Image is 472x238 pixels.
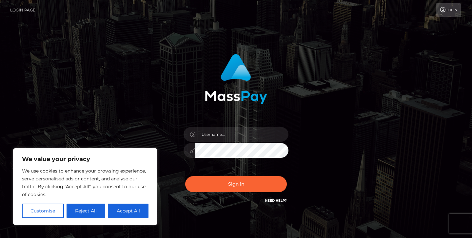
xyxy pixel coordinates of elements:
[436,3,461,17] a: Login
[67,204,106,218] button: Reject All
[265,198,287,203] a: Need Help?
[10,3,35,17] a: Login Page
[195,127,288,142] input: Username...
[205,54,267,104] img: MassPay Login
[185,176,287,192] button: Sign in
[13,148,157,225] div: We value your privacy
[22,167,148,198] p: We use cookies to enhance your browsing experience, serve personalised ads or content, and analys...
[108,204,148,218] button: Accept All
[22,204,64,218] button: Customise
[22,155,148,163] p: We value your privacy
